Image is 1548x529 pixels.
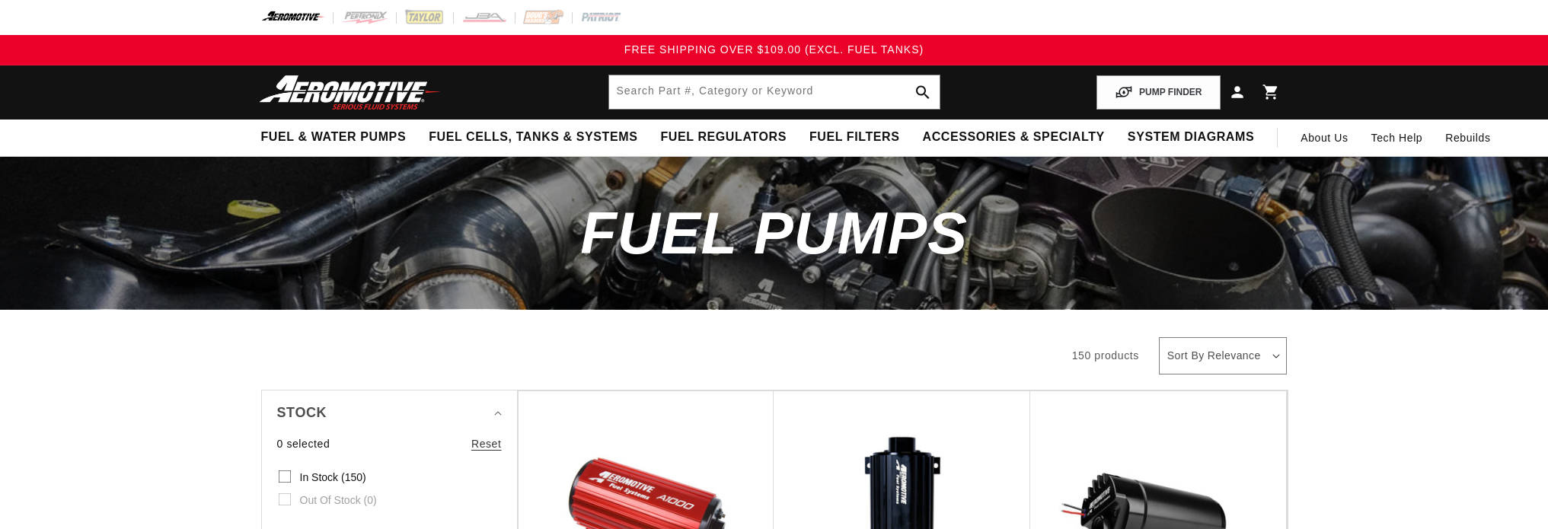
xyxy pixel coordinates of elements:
[798,120,911,155] summary: Fuel Filters
[1289,120,1359,156] a: About Us
[1445,129,1490,146] span: Rebuilds
[580,199,968,266] span: Fuel Pumps
[429,129,637,145] span: Fuel Cells, Tanks & Systems
[417,120,649,155] summary: Fuel Cells, Tanks & Systems
[649,120,797,155] summary: Fuel Regulators
[277,402,327,424] span: Stock
[277,390,502,435] summary: Stock (0 selected)
[1096,75,1220,110] button: PUMP FINDER
[1072,349,1139,362] span: 150 products
[1116,120,1266,155] summary: System Diagrams
[1128,129,1254,145] span: System Diagrams
[255,75,445,110] img: Aeromotive
[471,435,502,452] a: Reset
[1371,129,1423,146] span: Tech Help
[250,120,418,155] summary: Fuel & Water Pumps
[906,75,940,109] button: search button
[660,129,786,145] span: Fuel Regulators
[609,75,940,109] input: Search by Part Number, Category or Keyword
[300,470,366,484] span: In stock (150)
[624,43,924,56] span: FREE SHIPPING OVER $109.00 (EXCL. FUEL TANKS)
[1360,120,1435,156] summary: Tech Help
[1301,132,1348,144] span: About Us
[261,129,407,145] span: Fuel & Water Pumps
[809,129,900,145] span: Fuel Filters
[300,493,377,507] span: Out of stock (0)
[923,129,1105,145] span: Accessories & Specialty
[911,120,1116,155] summary: Accessories & Specialty
[277,435,330,452] span: 0 selected
[1434,120,1502,156] summary: Rebuilds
